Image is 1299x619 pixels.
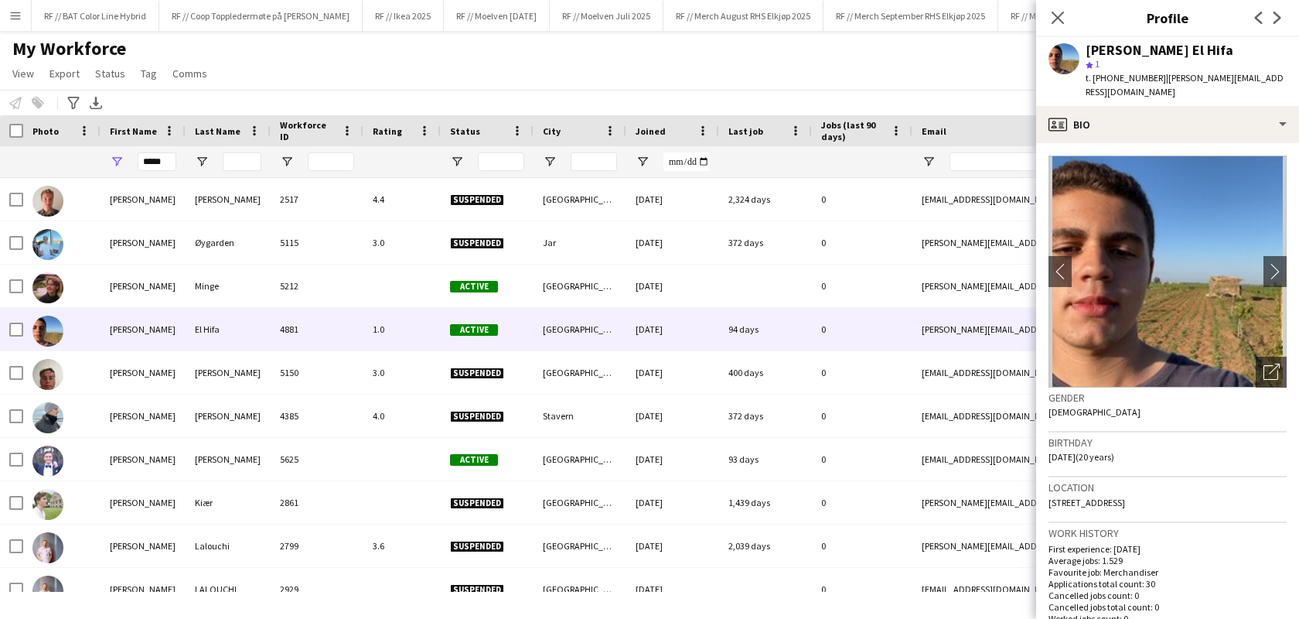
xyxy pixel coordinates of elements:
img: Elias Lalouchi [32,532,63,563]
div: 3.0 [363,351,441,394]
div: [GEOGRAPHIC_DATA] [534,178,626,221]
div: 5150 [271,351,363,394]
div: [GEOGRAPHIC_DATA] [534,525,626,567]
div: [PERSON_NAME] [101,265,186,307]
span: My Workforce [12,37,126,60]
div: 2861 [271,481,363,524]
div: [PERSON_NAME] [101,438,186,480]
span: Active [450,281,498,292]
div: 0 [812,265,912,307]
button: RF // Moelven [DATE] [444,1,550,31]
button: RF // Merch September RHS Elkjøp 2025 [823,1,998,31]
span: First Name [110,125,157,137]
div: Stavern [534,395,626,437]
p: Cancelled jobs count: 0 [1048,590,1287,601]
div: [DATE] [626,568,719,610]
span: Last Name [195,125,240,137]
button: Open Filter Menu [636,155,649,169]
div: [PERSON_NAME][EMAIL_ADDRESS][DOMAIN_NAME] [912,308,1222,351]
p: Average jobs: 1.529 [1048,555,1287,566]
span: Email [922,125,946,137]
div: [PERSON_NAME] [101,351,186,394]
input: Status Filter Input [478,152,524,171]
div: [DATE] [626,438,719,480]
div: [DATE] [626,481,719,524]
app-action-btn: Export XLSX [87,94,105,112]
div: [DATE] [626,525,719,567]
div: 93 days [719,438,812,480]
input: First Name Filter Input [138,152,176,171]
button: RF // Moelven Juli 2025 [550,1,663,31]
div: 2799 [271,525,363,567]
div: 1,439 days [719,481,812,524]
div: Kiær [186,481,271,524]
span: Tag [141,67,157,80]
span: Suspended [450,411,504,422]
div: [GEOGRAPHIC_DATA] [534,438,626,480]
div: [PERSON_NAME][EMAIL_ADDRESS][DOMAIN_NAME] [912,525,1222,567]
img: Elias Irgens [32,402,63,433]
span: Suspended [450,238,504,249]
span: Suspended [450,541,504,552]
span: Joined [636,125,666,137]
div: [DATE] [626,178,719,221]
span: Status [450,125,480,137]
span: 1 [1095,58,1100,70]
span: City [543,125,561,137]
span: [STREET_ADDRESS] [1048,497,1125,508]
h3: Gender [1048,391,1287,405]
span: Comms [172,67,207,80]
span: View [12,67,34,80]
img: Crew avatar or photo [1048,156,1287,388]
div: 1.0 [363,308,441,351]
img: Elias Fosser Minge [32,272,63,303]
span: Active [450,324,498,336]
a: Comms [166,63,213,84]
img: Elias Bomo Øygarden [32,229,63,260]
button: Open Filter Menu [195,155,209,169]
span: Rating [373,125,402,137]
div: [PERSON_NAME] [101,525,186,567]
div: [PERSON_NAME] [186,178,271,221]
img: Elias Bjørne-Larsen [32,186,63,217]
img: Elias LALOUCHI [32,576,63,607]
div: [PERSON_NAME] [101,178,186,221]
div: LALOUCHI [186,568,271,610]
button: RF // Coop Toppledermøte på [PERSON_NAME] [159,1,363,31]
div: [EMAIL_ADDRESS][DOMAIN_NAME] [912,178,1222,221]
div: 4385 [271,395,363,437]
div: [PERSON_NAME] El Hifa [1086,43,1233,57]
div: 3.0 [363,221,441,264]
div: Øygarden [186,221,271,264]
div: 5115 [271,221,363,264]
div: [GEOGRAPHIC_DATA] [534,481,626,524]
a: Tag [135,63,163,84]
span: Export [49,67,80,80]
a: Export [43,63,86,84]
span: | [PERSON_NAME][EMAIL_ADDRESS][DOMAIN_NAME] [1086,72,1284,97]
div: 2517 [271,178,363,221]
span: Suspended [450,498,504,509]
p: Cancelled jobs total count: 0 [1048,601,1287,613]
div: [EMAIL_ADDRESS][DOMAIN_NAME] [912,351,1222,394]
span: Suspended [450,194,504,206]
img: Elias Kiær [32,489,63,520]
div: 0 [812,568,912,610]
div: [PERSON_NAME][EMAIL_ADDRESS][DOMAIN_NAME] [912,221,1222,264]
div: Minge [186,265,271,307]
div: 0 [812,438,912,480]
div: 0 [812,351,912,394]
div: [PERSON_NAME] [186,438,271,480]
div: 2929 [271,568,363,610]
div: 5212 [271,265,363,307]
div: 0 [812,308,912,351]
div: 0 [812,395,912,437]
div: 400 days [719,351,812,394]
span: Workforce ID [280,119,336,142]
div: 2,324 days [719,178,812,221]
h3: Location [1048,480,1287,494]
a: Status [89,63,131,84]
a: View [6,63,40,84]
div: Open photos pop-in [1256,357,1287,388]
div: [GEOGRAPHIC_DATA] [534,265,626,307]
